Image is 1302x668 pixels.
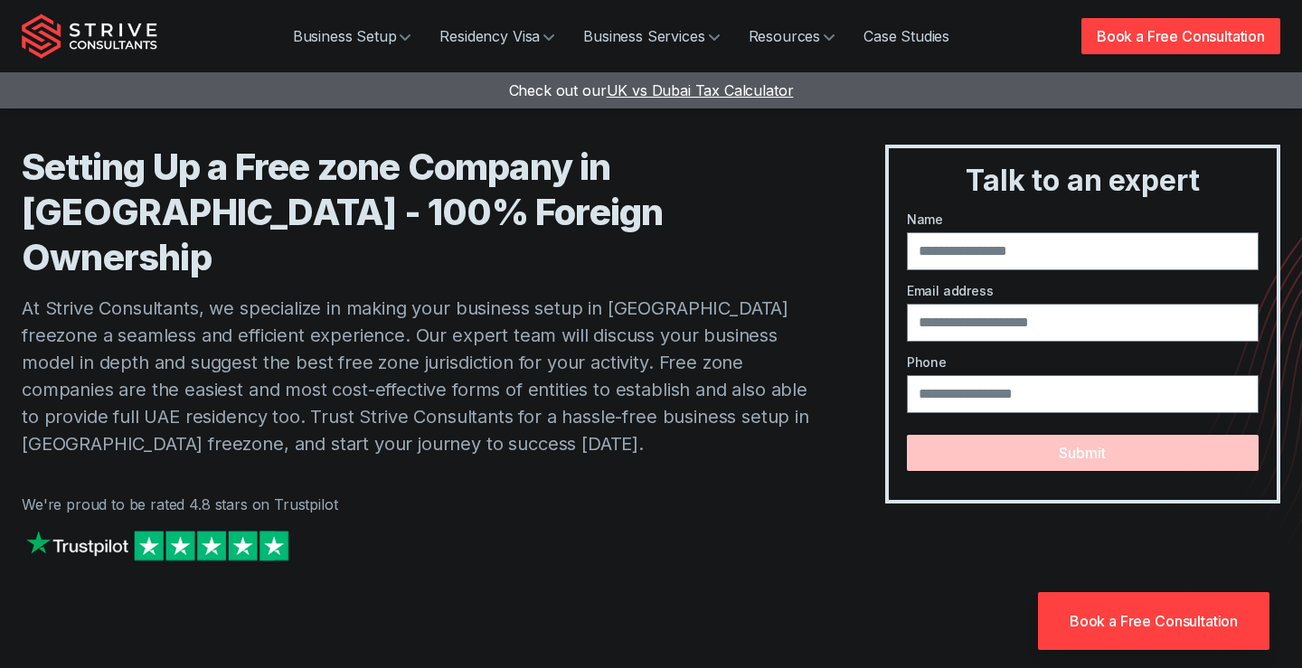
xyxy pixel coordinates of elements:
[907,435,1259,471] button: Submit
[22,494,813,515] p: We're proud to be rated 4.8 stars on Trustpilot
[907,281,1259,300] label: Email address
[22,14,157,59] img: Strive Consultants
[907,353,1259,372] label: Phone
[278,18,426,54] a: Business Setup
[849,18,964,54] a: Case Studies
[509,81,794,99] a: Check out ourUK vs Dubai Tax Calculator
[22,526,293,565] img: Strive on Trustpilot
[907,210,1259,229] label: Name
[22,295,813,457] p: At Strive Consultants, we specialize in making your business setup in [GEOGRAPHIC_DATA] freezone ...
[22,145,813,280] h1: Setting Up a Free zone Company in [GEOGRAPHIC_DATA] - 100% Foreign Ownership
[1081,18,1280,54] a: Book a Free Consultation
[607,81,794,99] span: UK vs Dubai Tax Calculator
[734,18,850,54] a: Resources
[1038,592,1269,650] a: Book a Free Consultation
[896,163,1269,199] h3: Talk to an expert
[425,18,569,54] a: Residency Visa
[569,18,733,54] a: Business Services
